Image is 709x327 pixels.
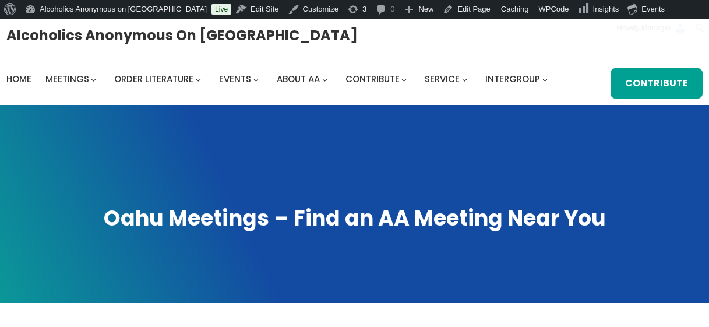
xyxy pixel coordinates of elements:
a: Alcoholics Anonymous on [GEOGRAPHIC_DATA] [6,23,358,48]
a: Contribute [611,68,703,99]
button: Events submenu [253,76,259,82]
a: Live [211,4,231,15]
span: Home [6,73,31,85]
button: Meetings submenu [91,76,96,82]
nav: Intergroup [6,71,552,87]
button: Contribute submenu [401,76,407,82]
span: Service [425,73,460,85]
span: Intergroup [485,73,540,85]
a: Home [6,71,31,87]
h1: Oahu Meetings – Find an AA Meeting Near You [11,204,697,233]
span: Manager [641,23,671,32]
button: Intergroup submenu [542,76,548,82]
a: About AA [277,71,320,87]
a: Howdy, [612,19,691,37]
a: Intergroup [485,71,540,87]
span: About AA [277,73,320,85]
button: Service submenu [462,76,467,82]
a: Events [219,71,251,87]
button: About AA submenu [322,76,327,82]
span: Contribute [345,73,400,85]
span: Meetings [45,73,89,85]
span: Events [219,73,251,85]
button: Order Literature submenu [196,76,201,82]
a: Service [425,71,460,87]
span: Order Literature [114,73,193,85]
a: Contribute [345,71,400,87]
a: Meetings [45,71,89,87]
